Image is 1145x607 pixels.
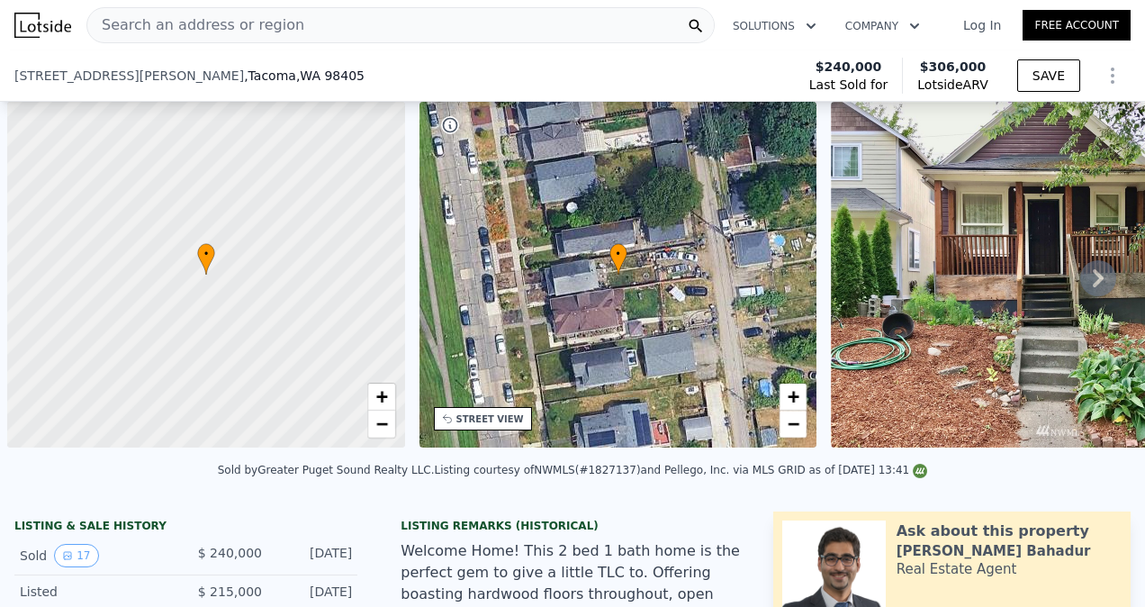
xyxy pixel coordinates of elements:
a: Zoom in [780,384,807,411]
button: Solutions [718,10,831,42]
div: • [609,243,627,275]
img: NWMLS Logo [913,464,927,478]
a: Zoom in [368,384,395,411]
span: $ 240,000 [198,546,262,560]
div: [DATE] [276,583,352,601]
div: • [197,243,215,275]
span: [STREET_ADDRESS][PERSON_NAME] [14,67,244,85]
span: Search an address or region [87,14,304,36]
div: [PERSON_NAME] Bahadur [897,542,1091,560]
div: Sold by Greater Puget Sound Realty LLC . [218,464,435,476]
span: Lotside ARV [917,76,987,94]
span: $240,000 [816,58,882,76]
div: STREET VIEW [456,412,524,426]
img: Lotside [14,13,71,38]
div: Sold [20,544,172,567]
a: Zoom out [368,411,395,438]
span: − [788,412,799,435]
button: View historical data [54,544,98,567]
div: Listed [20,583,172,601]
span: − [375,412,387,435]
span: , WA 98405 [296,68,365,83]
div: Listing Remarks (Historical) [401,519,744,533]
span: $306,000 [920,59,987,74]
a: Free Account [1023,10,1131,41]
span: • [197,246,215,262]
div: Real Estate Agent [897,560,1017,578]
button: Company [831,10,934,42]
span: + [375,385,387,408]
button: SAVE [1017,59,1080,92]
a: Zoom out [780,411,807,438]
button: Show Options [1095,58,1131,94]
div: [DATE] [276,544,352,567]
span: $ 215,000 [198,584,262,599]
span: , Tacoma [244,67,365,85]
span: Last Sold for [809,76,888,94]
div: Listing courtesy of NWMLS (#1827137) and Pellego, Inc. via MLS GRID as of [DATE] 13:41 [435,464,928,476]
span: + [788,385,799,408]
span: • [609,246,627,262]
div: LISTING & SALE HISTORY [14,519,357,537]
div: Ask about this property [897,521,1089,542]
a: Log In [942,16,1023,34]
